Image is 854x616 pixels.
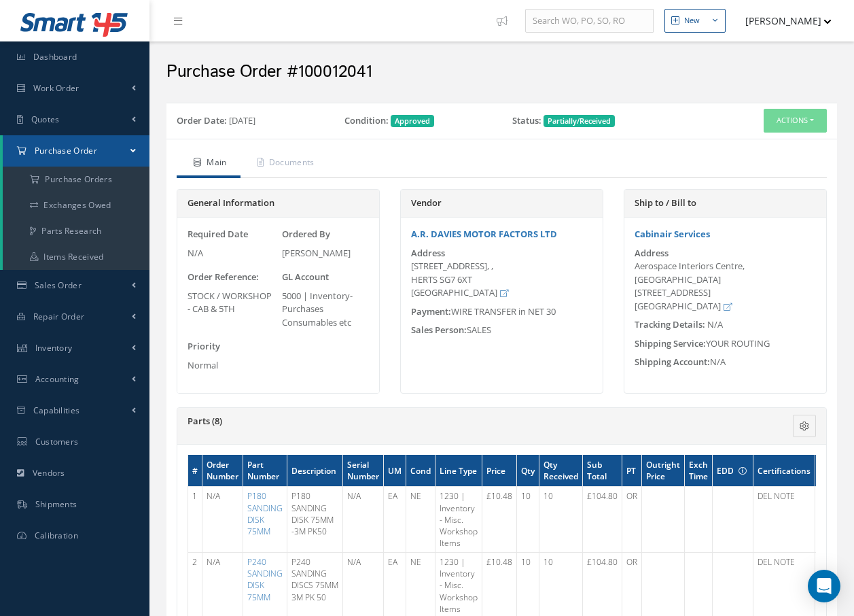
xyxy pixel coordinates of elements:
th: Exch Time [685,455,713,487]
th: Price [482,455,517,487]
span: Shipments [35,498,77,510]
td: 10 [517,487,539,553]
th: # [188,455,202,487]
span: Repair Order [33,311,85,322]
td: £10.48 [482,487,517,553]
td: DEL NOTE [753,487,815,553]
th: Order Number [202,455,243,487]
div: 5000 | Inventory- Purchases Consumables etc [282,290,370,330]
a: P240 SANDING DISK 75MM [247,556,283,602]
td: 1230 | Inventory - Misc. Workshop Items [435,487,482,553]
h5: Vendor [411,198,592,209]
th: Outright Price [642,455,685,487]
th: PT [622,455,642,487]
span: Sales Order [35,279,82,291]
th: Cond [406,455,435,487]
span: N/A [707,318,723,330]
th: Sub Total [583,455,622,487]
th: Certifications [753,455,815,487]
span: Shipping Service: [635,337,706,349]
span: Purchase Order [35,145,97,156]
label: Order Reference: [188,271,259,284]
div: [PERSON_NAME] [282,247,370,260]
span: Capabilities [33,405,80,416]
button: [PERSON_NAME] [732,7,832,34]
a: Documents [241,150,328,178]
span: Payment: [411,305,451,318]
span: Quotes [31,114,60,125]
th: Qty [517,455,539,487]
span: Work Order [33,82,79,94]
span: Vendors [33,467,65,479]
td: N/A [343,487,384,553]
label: Order Date: [177,114,227,128]
div: SALES [401,324,603,337]
div: New [684,15,700,27]
th: EDD [713,455,753,487]
span: Customers [35,436,79,447]
h5: Parts (8) [188,416,708,427]
span: Partially/Received [544,115,615,127]
label: Condition: [344,114,389,128]
a: Parts Research [3,218,149,244]
label: Status: [512,114,541,128]
span: Tracking Details: [635,318,705,330]
td: £104.80 [583,487,622,553]
td: 1 [188,487,202,553]
span: Sales Person: [411,324,467,336]
a: Cabinair Services [635,228,710,240]
div: STOCK / WORKSHOP - CAB & 5TH [188,290,275,316]
td: N/A [202,487,243,553]
span: Dashboard [33,51,77,63]
a: Exchanges Owed [3,192,149,218]
div: Aerospace Interiors Centre, [GEOGRAPHIC_DATA] [STREET_ADDRESS] [GEOGRAPHIC_DATA] [635,260,816,313]
label: Address [635,248,669,258]
th: Line Type [435,455,482,487]
div: N/A [188,247,275,260]
label: Priority [188,340,220,354]
a: Main [177,150,241,178]
div: Open Intercom Messenger [808,570,840,602]
span: Inventory [35,342,73,354]
div: [STREET_ADDRESS], , HERTS SG7 6XT [GEOGRAPHIC_DATA] [411,260,592,300]
th: Description [287,455,343,487]
th: Part Number [243,455,287,487]
label: Address [411,248,445,258]
td: NE [406,487,435,553]
a: A.R. DAVIES MOTOR FACTORS LTD [411,228,557,240]
a: Purchase Orders [3,167,149,192]
h2: Purchase Order #100012041 [166,62,837,82]
span: Approved [391,115,434,127]
th: UM [384,455,406,487]
th: Notes [815,455,847,487]
div: WIRE TRANSFER in NET 30 [401,305,603,319]
div: Normal [188,359,275,373]
td: 10 [539,487,583,553]
span: [DATE] [229,114,255,126]
th: Qty Received [539,455,583,487]
span: Calibration [35,530,78,541]
input: Search WO, PO, SO, RO [525,9,654,33]
label: GL Account [282,271,329,284]
a: P180 SANDING DISK 75MM [247,490,283,536]
button: New [664,9,726,33]
h5: Ship to / Bill to [635,198,816,209]
span: Shipping Account: [635,356,710,368]
a: Items Received [3,244,149,270]
td: OR [622,487,642,553]
th: Serial Number [343,455,384,487]
label: Required Date [188,228,248,241]
h5: General Information [188,198,369,209]
td: P180 SANDING DISK 75MM -3M PK50 [287,487,343,553]
div: YOUR ROUTING [624,337,826,351]
td: EA [384,487,406,553]
a: Purchase Order [3,135,149,167]
div: N/A [624,356,826,369]
label: Ordered By [282,228,330,241]
button: Actions [764,109,827,133]
span: Accounting [35,373,79,385]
